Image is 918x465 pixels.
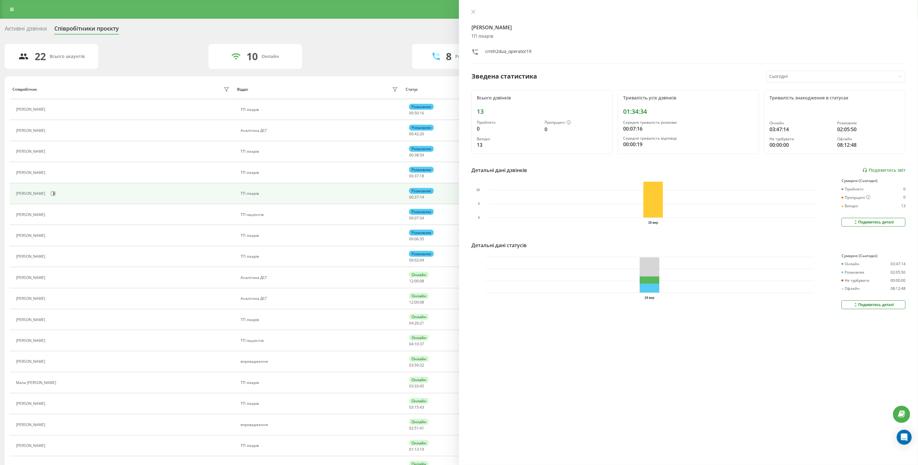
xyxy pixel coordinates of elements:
span: 45 [420,383,424,389]
span: 04 [420,257,424,263]
div: Розмовляє [409,125,434,131]
text: 0 [478,216,480,219]
div: Сумарно (Сьогодні) [842,179,906,183]
h4: [PERSON_NAME] [471,24,906,31]
span: 00 [409,152,413,158]
span: 34 [420,215,424,221]
div: ТП лікарів [241,381,399,385]
div: ТП пацієнтів [241,213,399,217]
div: 0 [903,195,906,200]
div: 03:47:14 [891,262,906,266]
div: впровадження [241,423,399,427]
span: 41 [420,425,424,431]
div: [PERSON_NAME] [16,191,47,196]
div: Зведена статистика [471,72,537,81]
div: Аналітика ДСГ [241,296,399,301]
div: Розмовляють [456,54,486,59]
div: Розмовляє [409,146,434,152]
span: 16 [420,110,424,116]
div: Вихідні [477,137,540,141]
div: Онлайн [262,54,279,59]
span: 08 [420,300,424,305]
span: 02 [409,425,413,431]
div: Прийнято [477,120,540,125]
div: Детальні дані статусів [471,242,527,249]
div: [PERSON_NAME] [16,170,47,175]
div: Тривалість усіх дзвінків [623,95,754,101]
span: 20 [420,131,424,137]
div: [PERSON_NAME] [16,318,47,322]
div: 00:07:16 [623,125,754,132]
div: Онлайн [409,419,429,425]
div: ТП лікарів [241,108,399,112]
span: 00 [409,257,413,263]
div: Аналітика ДСГ [241,276,399,280]
div: Розмовляє [409,104,434,110]
text: 19 вер [645,296,655,300]
div: crmh24ua_operator19 [485,48,531,57]
div: ТП лікарів [241,318,399,322]
div: ТП лікарів [471,34,906,39]
div: Всього дзвінків [477,95,608,101]
span: 21 [420,320,424,326]
span: 04 [409,341,413,347]
div: : : [409,174,424,178]
div: Не турбувати [769,137,833,141]
div: 02:05:50 [837,126,901,133]
span: 03 [409,362,413,368]
span: 42 [414,131,419,137]
span: 50 [414,110,419,116]
div: Онлайн [409,398,429,404]
div: Пропущені [545,120,608,125]
div: : : [409,132,424,136]
span: 18 [420,173,424,179]
span: 32 [420,362,424,368]
span: 38 [414,152,419,158]
div: Онлайн [409,356,429,362]
span: 02 [414,257,419,263]
div: Прийнято [842,187,863,191]
div: : : [409,384,424,388]
span: 00 [414,278,419,284]
div: Статус [406,87,418,92]
div: Детальні дані дзвінків [471,166,527,174]
div: Розмовляє [409,188,434,194]
div: Активні дзвінки [5,25,47,35]
div: Не турбувати [842,278,869,283]
button: Подивитись деталі [842,300,906,309]
div: : : [409,279,424,283]
span: 33 [414,383,419,389]
span: 00 [414,300,419,305]
div: : : [409,321,424,325]
div: 22 [35,50,46,62]
div: 02:05:50 [891,270,906,275]
span: 51 [414,425,419,431]
div: : : [409,258,424,262]
div: 00:00:19 [623,141,754,148]
div: Розмовляє [837,121,901,125]
div: [PERSON_NAME] [16,401,47,406]
div: Онлайн [409,314,429,320]
div: : : [409,237,424,241]
div: Відділ [237,87,248,92]
div: ТП лікарів [241,233,399,238]
div: Розмовляє [409,167,434,173]
div: Співробітники проєкту [54,25,119,35]
div: Пропущені [842,195,871,200]
div: 13 [901,204,906,208]
div: 13 [477,141,540,149]
div: Офлайн [842,286,860,291]
div: Мала [PERSON_NAME] [16,381,58,385]
div: 0 [903,187,906,191]
div: [PERSON_NAME] [16,296,47,301]
span: 04 [409,320,413,326]
div: [PERSON_NAME] [16,359,47,364]
div: : : [409,153,424,157]
div: 08:12:48 [837,141,901,149]
div: Розмовляє [409,251,434,257]
div: 03:47:14 [769,126,833,133]
div: : : [409,426,424,430]
div: Подивитись деталі [853,220,894,225]
span: 00 [409,173,413,179]
div: ТП лікарів [241,170,399,175]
